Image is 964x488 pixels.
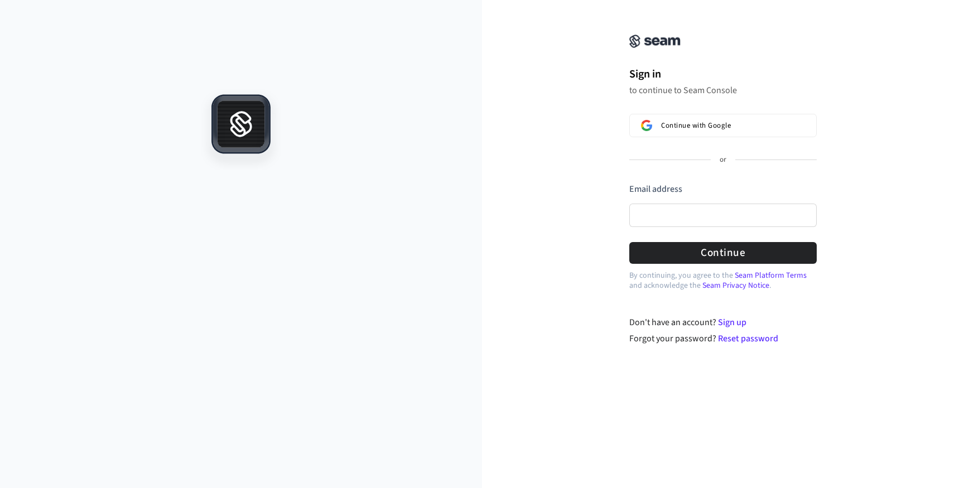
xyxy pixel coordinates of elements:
a: Seam Privacy Notice [702,280,769,291]
div: Forgot your password? [629,332,817,345]
p: By continuing, you agree to the and acknowledge the . [629,270,817,291]
p: or [720,155,726,165]
a: Reset password [718,332,778,345]
h1: Sign in [629,66,817,83]
img: Sign in with Google [641,120,652,131]
img: Seam Console [629,35,681,48]
label: Email address [629,183,682,195]
a: Seam Platform Terms [735,270,807,281]
a: Sign up [718,316,746,328]
button: Sign in with GoogleContinue with Google [629,114,817,137]
span: Continue with Google [661,121,731,130]
button: Continue [629,242,817,264]
div: Don't have an account? [629,316,817,329]
p: to continue to Seam Console [629,85,817,96]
